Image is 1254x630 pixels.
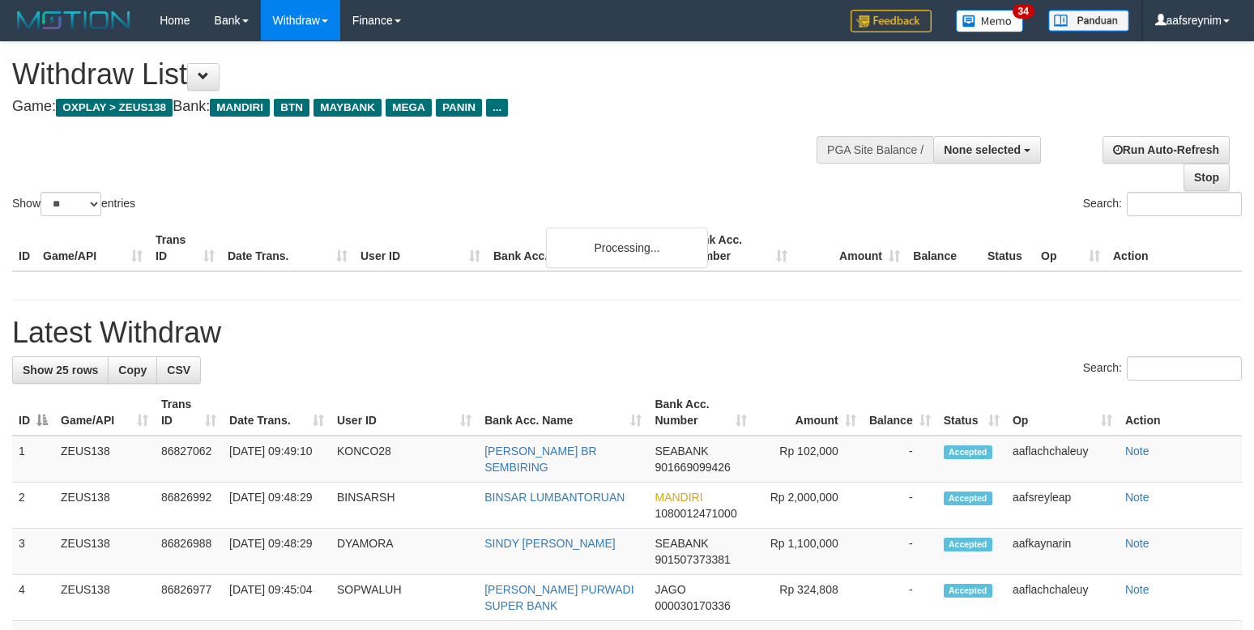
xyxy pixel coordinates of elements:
[54,389,155,436] th: Game/API: activate to sort column ascending
[956,10,1024,32] img: Button%20Memo.svg
[655,507,736,520] span: Copy 1080012471000 to clipboard
[1034,225,1107,271] th: Op
[655,491,702,504] span: MANDIRI
[12,8,135,32] img: MOTION_logo.png
[944,538,992,551] span: Accepted
[155,529,223,575] td: 86826988
[1125,491,1149,504] a: Note
[1125,583,1149,596] a: Note
[155,575,223,621] td: 86826977
[1107,225,1242,271] th: Action
[655,461,730,474] span: Copy 901669099426 to clipboard
[1083,192,1242,216] label: Search:
[863,389,937,436] th: Balance: activate to sort column ascending
[981,225,1034,271] th: Status
[386,99,432,117] span: MEGA
[484,491,625,504] a: BINSAR LUMBANTORUAN
[1048,10,1129,32] img: panduan.png
[167,364,190,377] span: CSV
[863,529,937,575] td: -
[753,389,863,436] th: Amount: activate to sort column ascending
[12,58,820,91] h1: Withdraw List
[56,99,173,117] span: OXPLAY > ZEUS138
[753,436,863,483] td: Rp 102,000
[23,364,98,377] span: Show 25 rows
[223,575,331,621] td: [DATE] 09:45:04
[12,529,54,575] td: 3
[933,136,1041,164] button: None selected
[331,529,478,575] td: DYAMORA
[817,136,933,164] div: PGA Site Balance /
[1006,483,1119,529] td: aafsreyleap
[156,356,201,384] a: CSV
[546,228,708,268] div: Processing...
[223,529,331,575] td: [DATE] 09:48:29
[223,436,331,483] td: [DATE] 09:49:10
[331,389,478,436] th: User ID: activate to sort column ascending
[944,492,992,505] span: Accepted
[155,436,223,483] td: 86827062
[944,445,992,459] span: Accepted
[108,356,157,384] a: Copy
[1006,436,1119,483] td: aaflachchaleuy
[863,483,937,529] td: -
[155,483,223,529] td: 86826992
[655,599,730,612] span: Copy 000030170336 to clipboard
[655,445,708,458] span: SEABANK
[753,529,863,575] td: Rp 1,100,000
[12,436,54,483] td: 1
[1184,164,1230,191] a: Stop
[1006,529,1119,575] td: aafkaynarin
[331,575,478,621] td: SOPWALUH
[681,225,794,271] th: Bank Acc. Number
[155,389,223,436] th: Trans ID: activate to sort column ascending
[436,99,482,117] span: PANIN
[1125,445,1149,458] a: Note
[1119,389,1242,436] th: Action
[54,483,155,529] td: ZEUS138
[12,356,109,384] a: Show 25 rows
[12,575,54,621] td: 4
[1125,537,1149,550] a: Note
[655,537,708,550] span: SEABANK
[1083,356,1242,381] label: Search:
[863,436,937,483] td: -
[12,389,54,436] th: ID: activate to sort column descending
[655,583,685,596] span: JAGO
[944,584,992,598] span: Accepted
[331,436,478,483] td: KONCO28
[313,99,382,117] span: MAYBANK
[54,529,155,575] td: ZEUS138
[1013,4,1034,19] span: 34
[354,225,487,271] th: User ID
[655,553,730,566] span: Copy 901507373381 to clipboard
[223,483,331,529] td: [DATE] 09:48:29
[486,99,508,117] span: ...
[149,225,221,271] th: Trans ID
[331,483,478,529] td: BINSARSH
[484,445,596,474] a: [PERSON_NAME] BR SEMBIRING
[223,389,331,436] th: Date Trans.: activate to sort column ascending
[1103,136,1230,164] a: Run Auto-Refresh
[648,389,753,436] th: Bank Acc. Number: activate to sort column ascending
[753,575,863,621] td: Rp 324,808
[12,99,820,115] h4: Game: Bank:
[118,364,147,377] span: Copy
[794,225,906,271] th: Amount
[1127,356,1242,381] input: Search:
[944,143,1021,156] span: None selected
[54,575,155,621] td: ZEUS138
[274,99,309,117] span: BTN
[478,389,648,436] th: Bank Acc. Name: activate to sort column ascending
[12,317,1242,349] h1: Latest Withdraw
[54,436,155,483] td: ZEUS138
[1127,192,1242,216] input: Search:
[1006,389,1119,436] th: Op: activate to sort column ascending
[484,583,633,612] a: [PERSON_NAME] PURWADI SUPER BANK
[753,483,863,529] td: Rp 2,000,000
[36,225,149,271] th: Game/API
[41,192,101,216] select: Showentries
[210,99,270,117] span: MANDIRI
[12,192,135,216] label: Show entries
[863,575,937,621] td: -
